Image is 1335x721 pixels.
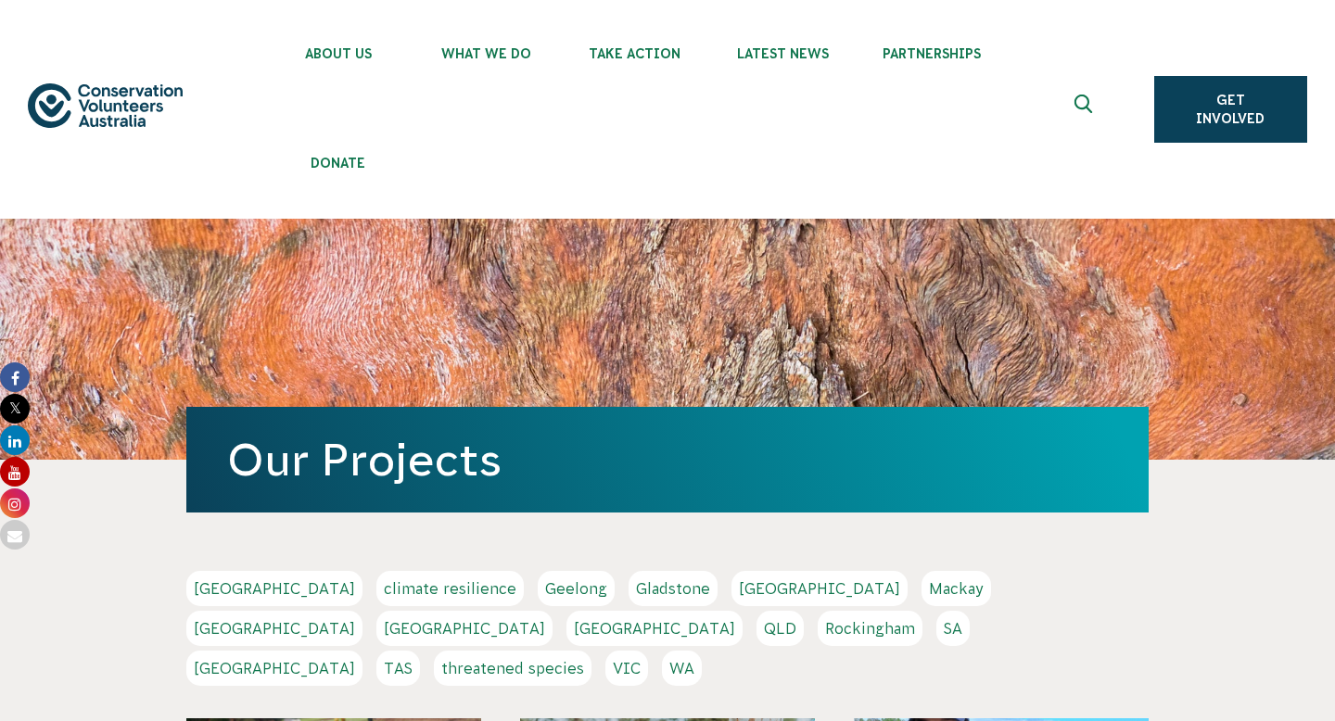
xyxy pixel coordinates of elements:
[413,46,561,61] span: What We Do
[858,46,1006,61] span: Partnerships
[227,435,502,485] a: Our Projects
[376,611,553,646] a: [GEOGRAPHIC_DATA]
[818,611,922,646] a: Rockingham
[28,83,183,129] img: logo.svg
[538,571,615,606] a: Geelong
[1074,95,1097,124] span: Expand search box
[561,46,709,61] span: Take Action
[731,571,908,606] a: [GEOGRAPHIC_DATA]
[186,611,362,646] a: [GEOGRAPHIC_DATA]
[1063,87,1108,132] button: Expand search box Close search box
[264,46,413,61] span: About Us
[376,651,420,686] a: TAS
[662,651,702,686] a: WA
[1154,76,1307,143] a: Get Involved
[605,651,648,686] a: VIC
[186,571,362,606] a: [GEOGRAPHIC_DATA]
[376,571,524,606] a: climate resilience
[922,571,991,606] a: Mackay
[186,651,362,686] a: [GEOGRAPHIC_DATA]
[264,156,413,171] span: Donate
[629,571,718,606] a: Gladstone
[566,611,743,646] a: [GEOGRAPHIC_DATA]
[434,651,591,686] a: threatened species
[936,611,970,646] a: SA
[756,611,804,646] a: QLD
[709,46,858,61] span: Latest News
